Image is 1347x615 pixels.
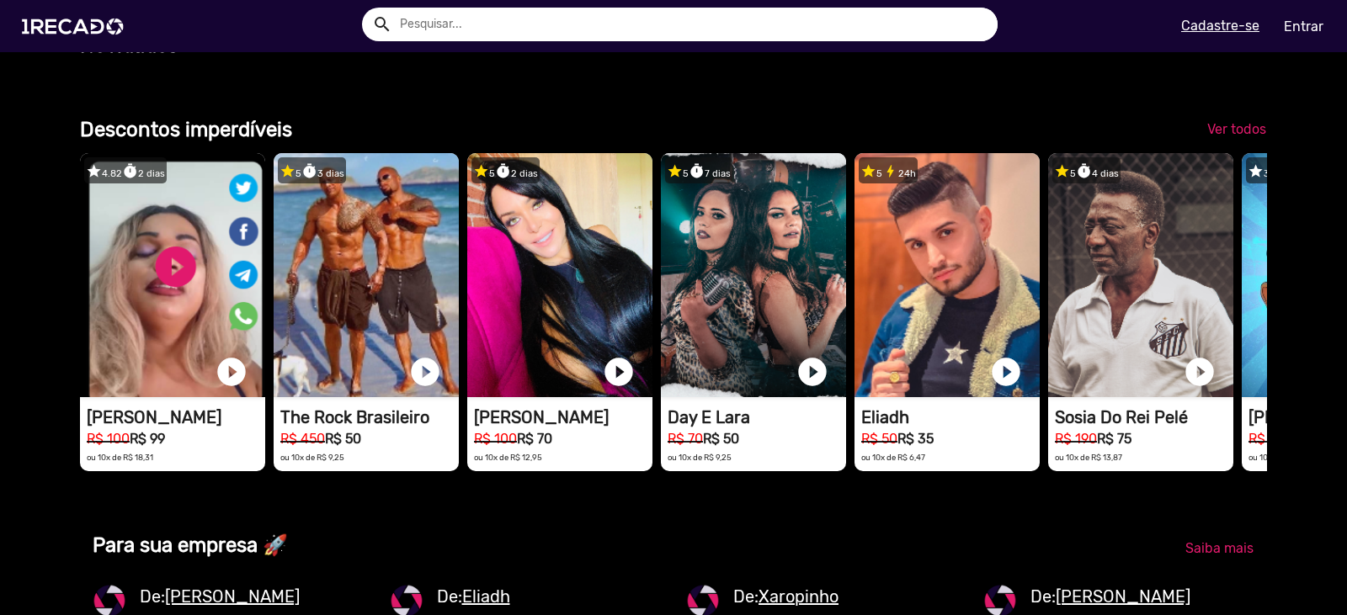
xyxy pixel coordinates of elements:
[1207,121,1266,137] span: Ver todos
[759,586,839,607] u: Xaropinho
[130,431,165,447] b: R$ 99
[989,355,1023,389] a: play_circle_filled
[1249,431,1284,447] small: R$ 70
[703,431,739,447] b: R$ 50
[80,153,265,397] video: 1RECADO vídeos dedicados para fãs e empresas
[462,586,510,607] u: Eliadh
[1055,407,1233,427] h1: Sosia Do Rei Pelé
[87,453,153,462] small: ou 10x de R$ 18,31
[861,431,897,447] small: R$ 50
[474,431,517,447] small: R$ 100
[1273,12,1334,41] a: Entrar
[325,431,361,447] b: R$ 50
[1030,584,1190,609] mat-card-title: De:
[408,355,442,389] a: play_circle_filled
[372,14,392,34] mat-icon: Example home icon
[1055,431,1097,447] small: R$ 190
[861,453,925,462] small: ou 10x de R$ 6,47
[215,355,248,389] a: play_circle_filled
[387,8,998,41] input: Pesquisar...
[280,431,325,447] small: R$ 450
[474,407,652,427] h1: [PERSON_NAME]
[1097,431,1131,447] b: R$ 75
[366,8,396,38] button: Example home icon
[280,407,459,427] h1: The Rock Brasileiro
[668,407,846,427] h1: Day E Lara
[93,533,288,557] b: Para sua empresa 🚀
[274,153,459,397] video: 1RECADO vídeos dedicados para fãs e empresas
[165,586,300,607] u: [PERSON_NAME]
[668,453,732,462] small: ou 10x de R$ 9,25
[1183,355,1217,389] a: play_circle_filled
[1181,18,1259,34] u: Cadastre-se
[861,407,1040,427] h1: Eliadh
[140,584,300,609] mat-card-title: De:
[855,153,1040,397] video: 1RECADO vídeos dedicados para fãs e empresas
[1249,453,1312,462] small: ou 10x de R$ 9,25
[897,431,934,447] b: R$ 35
[1056,586,1190,607] u: [PERSON_NAME]
[602,355,636,389] a: play_circle_filled
[517,431,552,447] b: R$ 70
[661,153,846,397] video: 1RECADO vídeos dedicados para fãs e empresas
[80,118,292,141] b: Descontos imperdíveis
[280,453,344,462] small: ou 10x de R$ 9,25
[87,407,265,427] h1: [PERSON_NAME]
[1185,540,1254,556] span: Saiba mais
[668,431,703,447] small: R$ 70
[467,153,652,397] video: 1RECADO vídeos dedicados para fãs e empresas
[796,355,829,389] a: play_circle_filled
[474,453,542,462] small: ou 10x de R$ 12,95
[1048,153,1233,397] video: 1RECADO vídeos dedicados para fãs e empresas
[437,584,553,609] mat-card-title: De:
[87,431,130,447] small: R$ 100
[733,584,839,609] mat-card-title: De:
[1055,453,1122,462] small: ou 10x de R$ 13,87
